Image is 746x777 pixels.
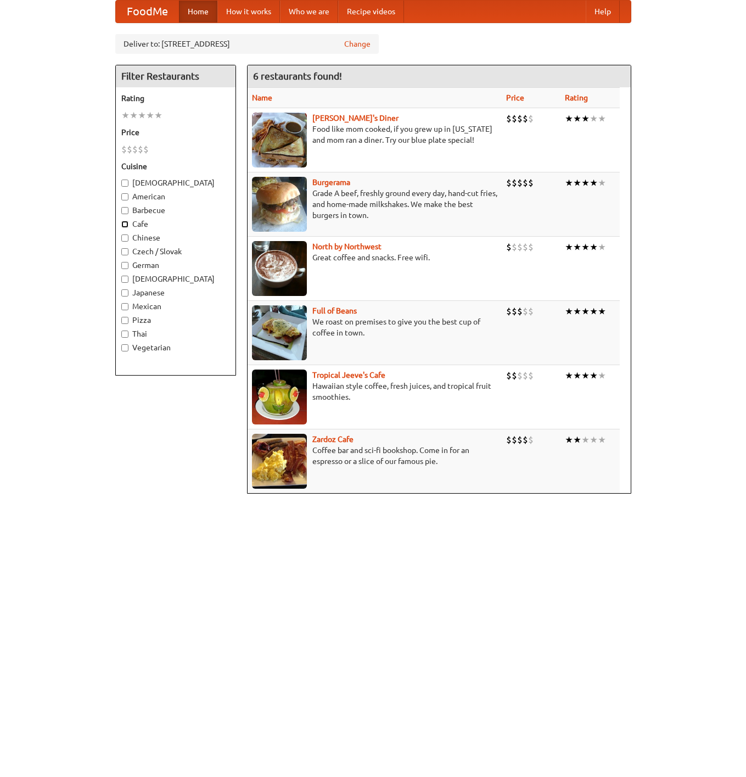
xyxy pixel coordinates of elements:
[517,241,523,253] li: $
[528,177,534,189] li: $
[598,370,606,382] li: ★
[523,370,528,382] li: $
[121,127,230,138] h5: Price
[121,193,128,200] input: American
[512,305,517,317] li: $
[252,241,307,296] img: north.jpg
[565,434,573,446] li: ★
[598,305,606,317] li: ★
[590,370,598,382] li: ★
[121,93,230,104] h5: Rating
[121,276,128,283] input: [DEMOGRAPHIC_DATA]
[506,370,512,382] li: $
[573,113,581,125] li: ★
[590,241,598,253] li: ★
[312,114,399,122] b: [PERSON_NAME]'s Diner
[565,241,573,253] li: ★
[512,241,517,253] li: $
[252,305,307,360] img: beans.jpg
[565,113,573,125] li: ★
[523,177,528,189] li: $
[121,315,230,326] label: Pizza
[253,71,342,81] ng-pluralize: 6 restaurants found!
[121,328,230,339] label: Thai
[121,342,230,353] label: Vegetarian
[252,124,497,146] p: Food like mom cooked, if you grew up in [US_STATE] and mom ran a diner. Try our blue plate special!
[121,248,128,255] input: Czech / Slovak
[312,178,350,187] a: Burgerama
[590,434,598,446] li: ★
[252,434,307,489] img: zardoz.jpg
[116,65,235,87] h4: Filter Restaurants
[121,232,230,243] label: Chinese
[252,93,272,102] a: Name
[312,242,382,251] a: North by Northwest
[146,109,154,121] li: ★
[121,301,230,312] label: Mexican
[573,177,581,189] li: ★
[573,305,581,317] li: ★
[121,246,230,257] label: Czech / Slovak
[338,1,404,23] a: Recipe videos
[523,434,528,446] li: $
[252,316,497,338] p: We roast on premises to give you the best cup of coffee in town.
[598,434,606,446] li: ★
[506,241,512,253] li: $
[344,38,371,49] a: Change
[127,143,132,155] li: $
[138,143,143,155] li: $
[115,34,379,54] div: Deliver to: [STREET_ADDRESS]
[581,370,590,382] li: ★
[506,113,512,125] li: $
[565,370,573,382] li: ★
[121,289,128,297] input: Japanese
[517,370,523,382] li: $
[512,177,517,189] li: $
[512,370,517,382] li: $
[252,177,307,232] img: burgerama.jpg
[121,287,230,298] label: Japanese
[528,305,534,317] li: $
[121,262,128,269] input: German
[121,161,230,172] h5: Cuisine
[528,370,534,382] li: $
[586,1,620,23] a: Help
[179,1,217,23] a: Home
[517,434,523,446] li: $
[121,303,128,310] input: Mexican
[252,113,307,167] img: sallys.jpg
[590,113,598,125] li: ★
[132,143,138,155] li: $
[581,434,590,446] li: ★
[312,371,385,379] a: Tropical Jeeve's Cafe
[590,177,598,189] li: ★
[121,221,128,228] input: Cafe
[217,1,280,23] a: How it works
[121,180,128,187] input: [DEMOGRAPHIC_DATA]
[528,434,534,446] li: $
[252,252,497,263] p: Great coffee and snacks. Free wifi.
[506,93,524,102] a: Price
[598,113,606,125] li: ★
[565,177,573,189] li: ★
[517,113,523,125] li: $
[121,344,128,351] input: Vegetarian
[121,219,230,230] label: Cafe
[523,305,528,317] li: $
[523,241,528,253] li: $
[528,241,534,253] li: $
[121,191,230,202] label: American
[252,381,497,403] p: Hawaiian style coffee, fresh juices, and tropical fruit smoothies.
[121,331,128,338] input: Thai
[252,188,497,221] p: Grade A beef, freshly ground every day, hand-cut fries, and home-made milkshakes. We make the bes...
[598,241,606,253] li: ★
[506,434,512,446] li: $
[121,205,230,216] label: Barbecue
[573,370,581,382] li: ★
[528,113,534,125] li: $
[121,207,128,214] input: Barbecue
[312,435,354,444] a: Zardoz Cafe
